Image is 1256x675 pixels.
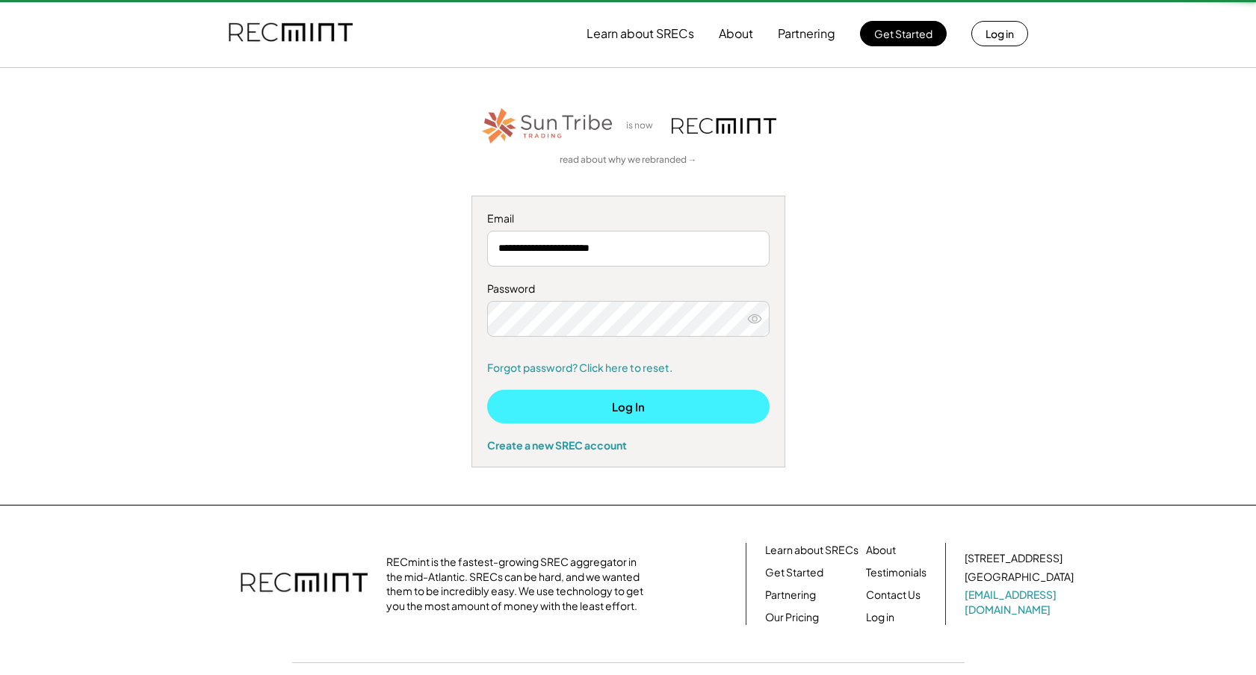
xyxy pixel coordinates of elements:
button: Log in [971,21,1028,46]
img: STT_Horizontal_Logo%2B-%2BColor.png [480,105,615,146]
div: is now [622,119,664,132]
a: [EMAIL_ADDRESS][DOMAIN_NAME] [965,588,1077,617]
a: Forgot password? Click here to reset. [487,361,770,376]
div: RECmint is the fastest-growing SREC aggregator in the mid-Atlantic. SRECs can be hard, and we wan... [386,555,652,613]
a: Our Pricing [765,610,819,625]
div: [GEOGRAPHIC_DATA] [965,570,1074,585]
button: Get Started [860,21,947,46]
div: [STREET_ADDRESS] [965,551,1062,566]
a: read about why we rebranded → [560,154,697,167]
a: About [866,543,896,558]
a: Learn about SRECs [765,543,859,558]
button: About [719,19,753,49]
img: recmint-logotype%403x.png [229,8,353,59]
a: Partnering [765,588,816,603]
a: Log in [866,610,894,625]
button: Learn about SRECs [587,19,694,49]
div: Create a new SREC account [487,438,770,452]
button: Log In [487,390,770,423]
div: Email [487,211,770,226]
button: Partnering [778,19,835,49]
a: Get Started [765,565,823,580]
a: Testimonials [866,565,926,580]
div: Password [487,281,770,296]
img: recmint-logotype%403x.png [672,118,776,134]
img: recmint-logotype%403x.png [241,558,368,610]
a: Contact Us [866,588,921,603]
